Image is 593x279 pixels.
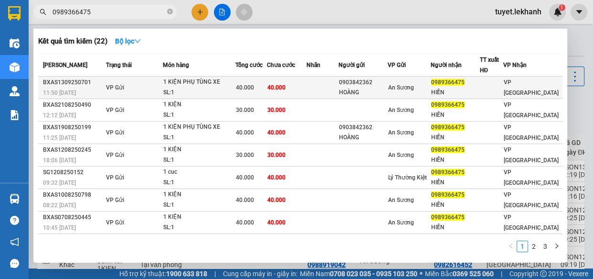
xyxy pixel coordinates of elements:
[504,191,559,209] span: VP [GEOGRAPHIC_DATA]
[431,133,479,143] div: HIỀN
[163,234,235,245] div: 1 KIỆN
[431,101,465,108] span: 0989366475
[163,145,235,155] div: 1 KIỆN
[163,122,235,133] div: 1 KIỆN PHỤ TÙNG XE
[38,36,107,46] h3: Kết quả tìm kiếm ( 22 )
[235,62,263,68] span: Tổng cước
[43,78,103,88] div: BXAS1309250701
[167,9,173,14] span: close-circle
[43,123,103,133] div: BXAS1908250199
[43,179,76,186] span: 09:32 [DATE]
[107,33,148,49] button: Bộ lọcdown
[431,88,479,98] div: HIỀN
[504,146,559,164] span: VP [GEOGRAPHIC_DATA]
[388,107,414,113] span: An Sương
[388,197,414,203] span: An Sương
[163,200,235,211] div: SL: 1
[540,241,551,252] a: 3
[115,37,141,45] strong: Bộ lọc
[53,7,165,17] input: Tìm tên, số ĐT hoặc mã đơn
[106,84,124,91] span: VP Gửi
[10,110,20,120] img: solution-icon
[431,223,479,233] div: HIỀN
[10,237,19,246] span: notification
[236,152,254,158] span: 30.000
[388,152,414,158] span: An Sương
[339,133,387,143] div: HOÀNG
[267,129,286,136] span: 40.000
[40,9,46,15] span: search
[236,84,254,91] span: 40.000
[8,6,21,21] img: logo-vxr
[508,243,514,249] span: left
[267,107,286,113] span: 30.000
[388,129,414,136] span: An Sương
[10,194,20,204] img: warehouse-icon
[339,88,387,98] div: HOÀNG
[163,223,235,233] div: SL: 1
[267,62,295,68] span: Chưa cước
[43,100,103,110] div: BXAS2108250490
[236,129,254,136] span: 40.000
[431,110,479,120] div: HIỀN
[43,202,76,209] span: 08:22 [DATE]
[267,219,286,226] span: 40.000
[43,62,87,68] span: [PERSON_NAME]
[431,124,465,131] span: 0989366475
[267,174,286,181] span: 40.000
[236,219,254,226] span: 40.000
[517,241,528,252] li: 1
[43,112,76,119] span: 12:12 [DATE]
[10,259,19,268] span: message
[106,62,132,68] span: Trạng thái
[504,101,559,119] span: VP [GEOGRAPHIC_DATA]
[106,152,124,158] span: VP Gửi
[388,174,427,181] span: Lý Thường Kiệt
[106,174,124,181] span: VP Gửi
[431,178,479,188] div: HIỀN
[167,8,173,17] span: close-circle
[106,197,124,203] span: VP Gửi
[504,124,559,141] span: VP [GEOGRAPHIC_DATA]
[106,219,124,226] span: VP Gửi
[10,38,20,48] img: warehouse-icon
[504,79,559,96] span: VP [GEOGRAPHIC_DATA]
[10,62,20,72] img: warehouse-icon
[431,169,465,176] span: 0989366475
[529,241,539,252] a: 2
[431,146,465,153] span: 0989366475
[431,62,462,68] span: Người nhận
[163,212,235,223] div: 1 KIỆN
[431,79,465,86] span: 0989366475
[505,241,517,252] button: left
[267,197,286,203] span: 40.000
[163,190,235,200] div: 1 KIỆN
[236,174,254,181] span: 40.000
[388,62,406,68] span: VP Gửi
[43,134,76,141] span: 11:25 [DATE]
[339,123,387,133] div: 0903842362
[504,169,559,186] span: VP [GEOGRAPHIC_DATA]
[551,241,562,252] li: Next Page
[134,38,141,45] span: down
[10,86,20,96] img: warehouse-icon
[431,155,479,165] div: HIỀN
[339,62,365,68] span: Người gửi
[43,212,103,223] div: BXAS0708250445
[163,133,235,143] div: SL: 1
[236,197,254,203] span: 40.000
[307,62,320,68] span: Nhãn
[43,235,103,245] div: BXAS2207250187
[388,219,414,226] span: An Sương
[339,78,387,88] div: 0903842362
[106,129,124,136] span: VP Gửi
[517,241,528,252] a: 1
[236,107,254,113] span: 30.000
[431,214,465,221] span: 0989366475
[163,155,235,166] div: SL: 1
[163,88,235,98] div: SL: 1
[43,89,76,96] span: 11:50 [DATE]
[540,241,551,252] li: 3
[551,241,562,252] button: right
[431,200,479,210] div: HIỀN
